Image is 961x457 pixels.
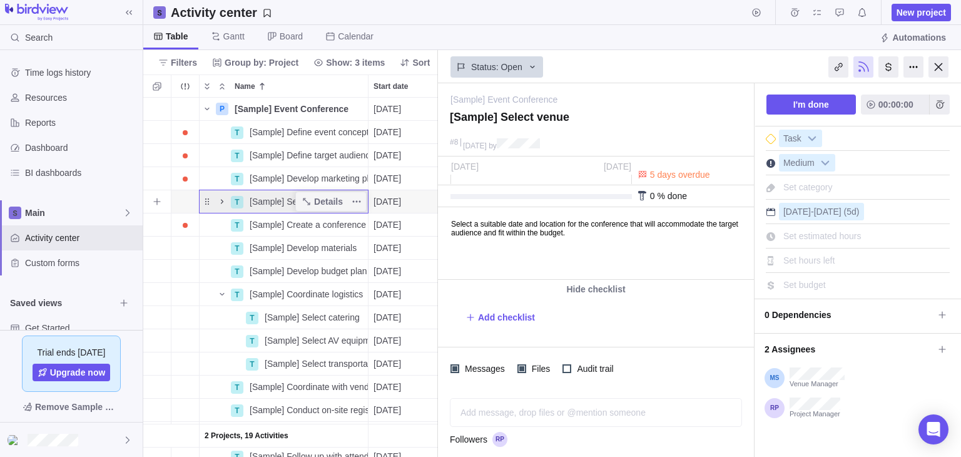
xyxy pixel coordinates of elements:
[200,283,369,306] div: Name
[230,98,368,120] div: [Sample] Event Conference
[235,103,348,115] span: [Sample] Event Conference
[246,335,258,347] div: T
[246,312,258,324] div: T
[374,334,401,347] span: [DATE]
[25,31,53,44] span: Search
[374,381,401,393] span: [DATE]
[153,54,202,71] span: Filters
[369,98,444,121] div: Start date
[35,399,120,414] span: Remove Sample Data
[412,56,430,69] span: Sort
[171,190,200,213] div: Trouble indication
[783,231,862,241] span: Set estimated hours
[369,121,444,144] div: Start date
[786,4,803,21] span: Time logs
[225,56,298,69] span: Group by: Project
[478,311,535,324] span: Add checklist
[215,78,230,95] span: Collapse
[148,193,166,210] span: Add sub-activity
[25,257,138,269] span: Custom forms
[230,75,368,97] div: Name
[166,4,277,21] span: Save your current layout and filters as a View
[369,422,444,445] div: Start date
[231,265,243,278] div: T
[171,213,200,237] div: Trouble indication
[50,366,106,379] span: Upgrade now
[374,288,401,300] span: [DATE]
[200,260,369,283] div: Name
[200,424,369,448] div: Name
[200,213,369,237] div: Name
[786,9,803,19] a: Time logs
[235,80,255,93] span: Name
[231,126,243,139] div: T
[245,422,368,444] div: [Sample] Manage the event
[200,352,369,376] div: Name
[348,193,365,210] span: More actions
[793,97,829,112] span: I'm done
[171,399,200,422] div: Trouble indication
[245,121,368,143] div: [Sample] Define event concept
[308,54,390,71] span: Show: 3 items
[903,56,923,78] div: More actions
[200,399,369,422] div: Name
[451,162,479,172] span: [DATE]
[374,265,401,277] span: [DATE]
[369,352,444,376] div: Start date
[766,134,776,144] div: This is a milestone
[783,280,826,290] span: Set budget
[245,144,368,167] div: [Sample] Define target audience
[216,103,228,115] div: P
[200,144,369,167] div: Name
[171,352,200,376] div: Trouble indication
[207,54,303,71] span: Group by: Project
[25,322,138,334] span: Get Started
[223,30,245,43] span: Gantt
[245,283,368,306] div: [Sample] Coordinate logistics
[250,242,357,254] span: [Sample] Develop materials
[231,381,243,394] div: T
[250,149,368,162] span: [Sample] Define target audience
[314,195,343,208] span: Details
[489,141,497,150] span: by
[250,381,368,393] span: [Sample] Coordinate with vendors and sponsors
[200,167,369,190] div: Name
[369,399,444,422] div: Start date
[783,182,833,192] span: Set category
[892,4,951,21] span: New project
[231,173,243,185] div: T
[928,56,948,78] div: Close
[250,172,368,185] span: [Sample] Develop marketing plan
[878,97,913,112] span: 00:00:00
[878,56,898,78] div: Billing
[438,280,754,299] div: Hide checklist
[171,98,200,121] div: Trouble indication
[246,358,258,371] div: T
[459,360,507,377] span: Messages
[25,66,138,79] span: Time logs history
[465,309,535,326] span: Add checklist
[369,167,444,190] div: Start date
[853,4,871,21] span: Notifications
[143,98,438,457] div: grid
[171,144,200,167] div: Trouble indication
[853,56,873,78] div: Unfollow
[463,141,487,150] span: [DATE]
[148,78,166,95] span: Selection mode
[831,4,848,21] span: Approval requests
[790,380,845,389] span: Venue Manager
[200,376,369,399] div: Name
[471,61,522,73] span: Status: Open
[369,260,444,283] div: Start date
[918,414,948,444] div: Open Intercom Messenger
[250,288,363,300] span: [Sample] Coordinate logistics
[25,91,138,104] span: Resources
[245,237,368,259] div: [Sample] Develop materials
[171,306,200,329] div: Trouble indication
[245,399,368,421] div: [Sample] Conduct on-site registration
[780,155,818,172] span: Medium
[171,260,200,283] div: Trouble indication
[779,130,822,147] div: Task
[374,404,401,416] span: [DATE]
[450,433,487,446] span: Followers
